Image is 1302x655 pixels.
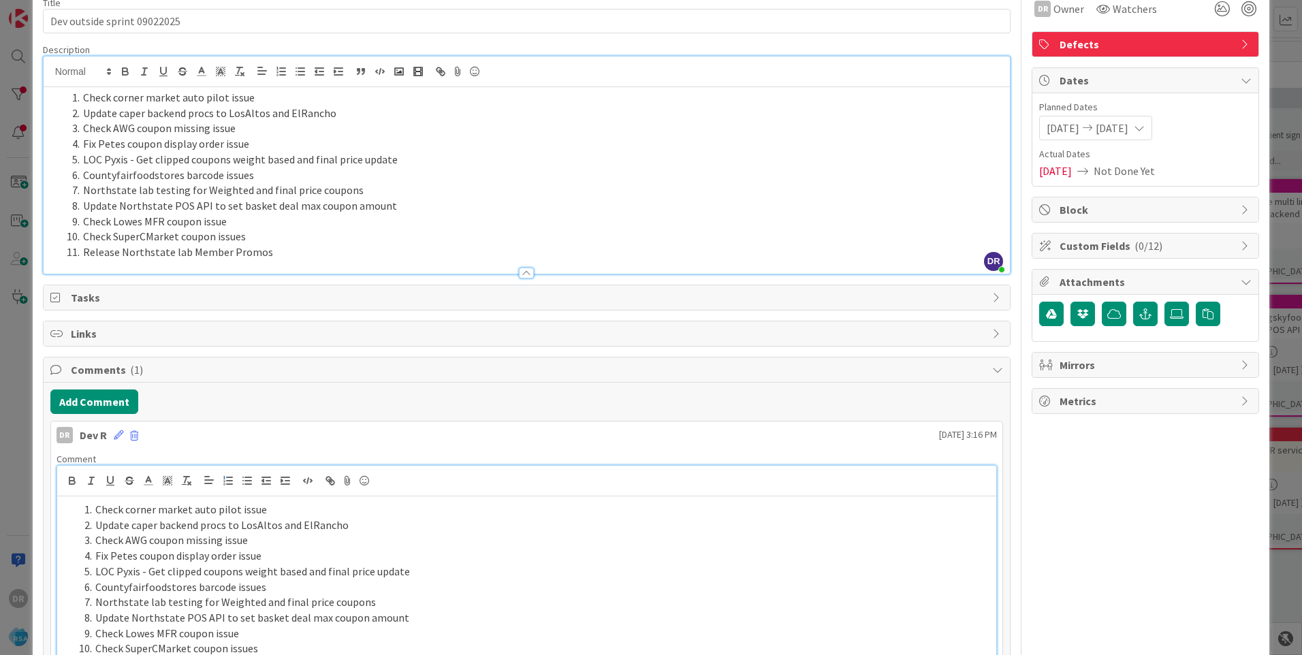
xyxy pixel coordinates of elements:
[1060,238,1234,254] span: Custom Fields
[67,198,1003,214] li: Update Northstate POS API to set basket deal max coupon amount
[71,289,985,306] span: Tasks
[1060,393,1234,409] span: Metrics
[67,182,1003,198] li: Northstate lab testing for Weighted and final price coupons
[1096,120,1128,136] span: [DATE]
[79,532,991,548] li: Check AWG coupon missing issue
[79,626,991,641] li: Check Lowes MFR coupon issue
[67,90,1003,106] li: Check corner market auto pilot issue
[79,517,991,533] li: Update caper backend procs to LosAltos and ElRancho
[939,428,997,442] span: [DATE] 3:16 PM
[67,229,1003,244] li: Check SuperCMarket coupon issues
[130,363,143,377] span: ( 1 )
[1047,120,1079,136] span: [DATE]
[71,362,985,378] span: Comments
[57,453,96,465] span: Comment
[1113,1,1157,17] span: Watchers
[1034,1,1051,17] div: DR
[1060,274,1234,290] span: Attachments
[79,579,991,595] li: Countyfairfoodstores barcode issues
[1039,100,1252,114] span: Planned Dates
[67,214,1003,229] li: Check Lowes MFR coupon issue
[1060,202,1234,218] span: Block
[79,502,991,517] li: Check corner market auto pilot issue
[79,548,991,564] li: Fix Petes coupon display order issue
[1134,239,1162,253] span: ( 0/12 )
[67,121,1003,136] li: Check AWG coupon missing issue
[1053,1,1084,17] span: Owner
[67,244,1003,260] li: Release Northstate lab Member Promos
[57,427,73,443] div: DR
[67,136,1003,152] li: Fix Petes coupon display order issue
[71,325,985,342] span: Links
[67,152,1003,167] li: LOC Pyxis - Get clipped coupons weight based and final price update
[80,427,107,443] div: Dev R
[1060,357,1234,373] span: Mirrors
[1060,36,1234,52] span: Defects
[1039,147,1252,161] span: Actual Dates
[43,9,1011,33] input: type card name here...
[79,594,991,610] li: Northstate lab testing for Weighted and final price coupons
[67,106,1003,121] li: Update caper backend procs to LosAltos and ElRancho
[67,167,1003,183] li: Countyfairfoodstores barcode issues
[1039,163,1072,179] span: [DATE]
[1060,72,1234,89] span: Dates
[1094,163,1155,179] span: Not Done Yet
[79,610,991,626] li: Update Northstate POS API to set basket deal max coupon amount
[79,564,991,579] li: LOC Pyxis - Get clipped coupons weight based and final price update
[984,252,1003,271] span: DR
[43,44,90,56] span: Description
[50,389,138,414] button: Add Comment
